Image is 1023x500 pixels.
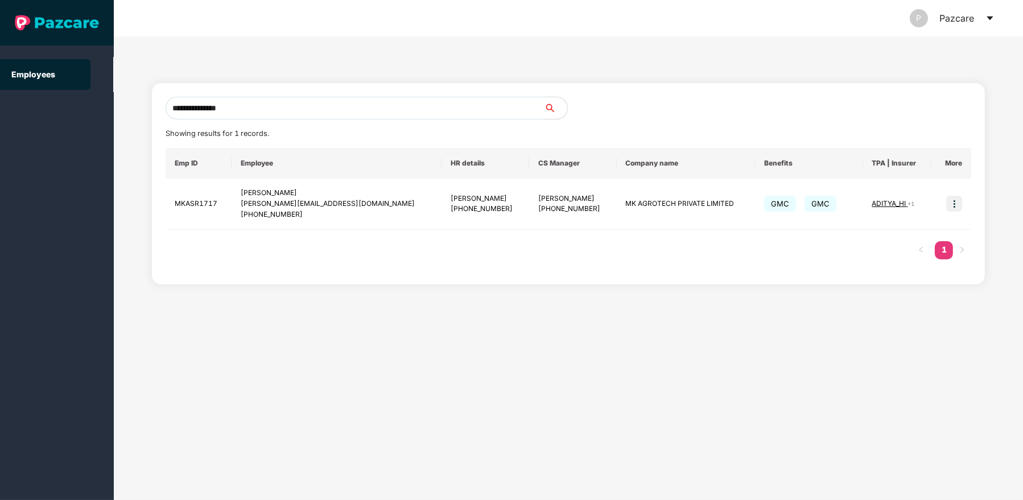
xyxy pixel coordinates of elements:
[529,148,617,179] th: CS Manager
[232,148,442,179] th: Employee
[946,196,962,212] img: icon
[959,246,966,253] span: right
[917,9,922,27] span: P
[805,196,836,212] span: GMC
[166,129,269,138] span: Showing results for 1 records.
[538,204,608,214] div: [PHONE_NUMBER]
[241,188,432,199] div: [PERSON_NAME]
[451,193,520,204] div: [PERSON_NAME]
[241,209,432,220] div: [PHONE_NUMBER]
[617,148,755,179] th: Company name
[544,97,568,119] button: search
[953,241,971,259] li: Next Page
[166,179,232,230] td: MKASR1717
[617,179,755,230] td: MK AGROTECH PRIVATE LIMITED
[935,241,953,258] a: 1
[953,241,971,259] button: right
[863,148,931,179] th: TPA | Insurer
[872,199,908,208] span: ADITYA_HI
[241,199,432,209] div: [PERSON_NAME][EMAIL_ADDRESS][DOMAIN_NAME]
[931,148,972,179] th: More
[985,14,995,23] span: caret-down
[442,148,529,179] th: HR details
[912,241,930,259] button: left
[451,204,520,214] div: [PHONE_NUMBER]
[912,241,930,259] li: Previous Page
[935,241,953,259] li: 1
[755,148,863,179] th: Benefits
[538,193,608,204] div: [PERSON_NAME]
[544,104,567,113] span: search
[908,200,915,207] span: + 1
[918,246,925,253] span: left
[166,148,232,179] th: Emp ID
[11,69,55,79] a: Employees
[764,196,796,212] span: GMC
